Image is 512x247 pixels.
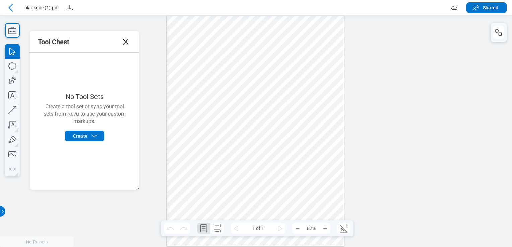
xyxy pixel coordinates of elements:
button: Continuous Page Layout [210,223,224,234]
span: blankdoc (1).pdf [24,4,59,11]
button: Single Page Layout [197,223,210,234]
div: Tool Chest [38,38,72,46]
button: Undo [164,223,177,234]
span: 87% [303,223,320,234]
button: Create Scale [337,223,350,234]
p: No Tool Sets [66,93,104,100]
p: Create a tool set or sync your tool sets from Revu to use your custom markups. [38,103,131,128]
button: Download [64,2,75,13]
span: Create [73,133,88,139]
span: Shared [483,4,498,11]
button: Zoom Out [292,223,303,234]
span: 1 of 1 [241,223,275,234]
button: Redo [177,223,190,234]
button: Zoom In [320,223,330,234]
button: Create [65,131,104,141]
button: Shared [466,2,507,13]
